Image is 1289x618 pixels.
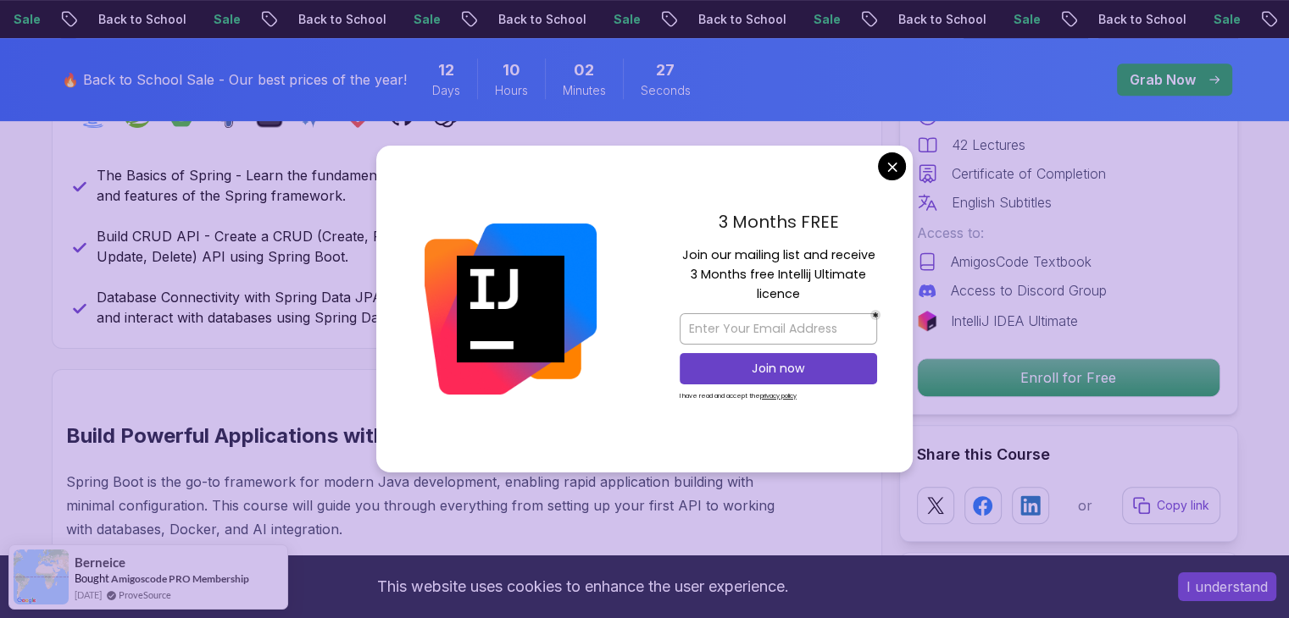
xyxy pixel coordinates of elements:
button: Enroll for Free [917,358,1220,397]
p: 🔥 Back to School Sale - Our best prices of the year! [62,69,407,90]
p: Access to Discord Group [951,280,1107,301]
p: or [1078,495,1092,516]
span: 27 Seconds [656,58,675,82]
p: Back to School [852,11,967,28]
button: Copy link [1122,487,1220,524]
p: Sale [167,11,221,28]
p: Enroll for Free [918,359,1220,396]
p: English Subtitles [952,192,1052,212]
p: Copy link [1157,497,1209,514]
p: Back to School [452,11,567,28]
p: Database Connectivity with Spring Data JPA - Connect and interact with databases using Spring Dat... [97,287,457,328]
p: Back to School [252,11,367,28]
p: Sale [767,11,821,28]
p: Back to School [652,11,767,28]
p: Spring Boot is the go-to framework for modern Java development, enabling rapid application buildi... [66,470,787,541]
p: AmigosCode Textbook [951,251,1092,272]
p: Sale [367,11,421,28]
a: ProveSource [119,588,171,602]
p: Back to School [1052,11,1167,28]
span: Seconds [641,82,691,99]
p: Grab Now [1130,69,1196,90]
h2: Share this Course [917,443,1220,466]
a: Amigoscode PRO Membership [111,572,249,585]
p: Certificate of Completion [952,163,1106,184]
p: Sale [567,11,621,28]
h2: Build Powerful Applications with Spring Boot [66,422,787,450]
span: 2 Minutes [574,58,594,82]
p: Back to School [52,11,167,28]
div: This website uses cookies to enhance the user experience. [13,568,1153,605]
p: IntelliJ IDEA Ultimate [951,311,1078,331]
p: Sale [967,11,1021,28]
img: jetbrains logo [917,311,937,331]
p: Sale [1167,11,1221,28]
p: 42 Lectures [952,135,1025,155]
span: Hours [495,82,528,99]
span: Minutes [563,82,606,99]
span: Berneice [75,555,125,570]
img: provesource social proof notification image [14,549,69,604]
span: Bought [75,571,109,585]
span: 12 Days [438,58,454,82]
p: The Basics of Spring - Learn the fundamental concepts and features of the Spring framework. [97,165,457,206]
span: [DATE] [75,588,102,602]
span: 10 Hours [503,58,520,82]
p: Access to: [917,223,1220,243]
span: Days [432,82,460,99]
p: Build CRUD API - Create a CRUD (Create, Read, Update, Delete) API using Spring Boot. [97,226,457,267]
button: Accept cookies [1178,572,1276,601]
